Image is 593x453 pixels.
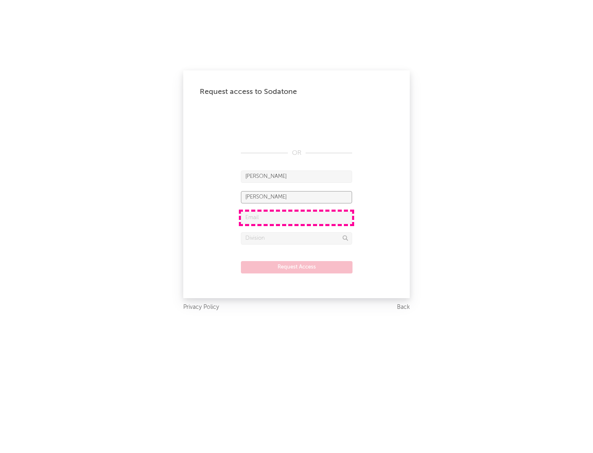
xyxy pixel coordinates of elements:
[200,87,393,97] div: Request access to Sodatone
[241,232,352,245] input: Division
[241,261,353,273] button: Request Access
[397,302,410,313] a: Back
[241,212,352,224] input: Email
[241,170,352,183] input: First Name
[241,148,352,158] div: OR
[183,302,219,313] a: Privacy Policy
[241,191,352,203] input: Last Name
